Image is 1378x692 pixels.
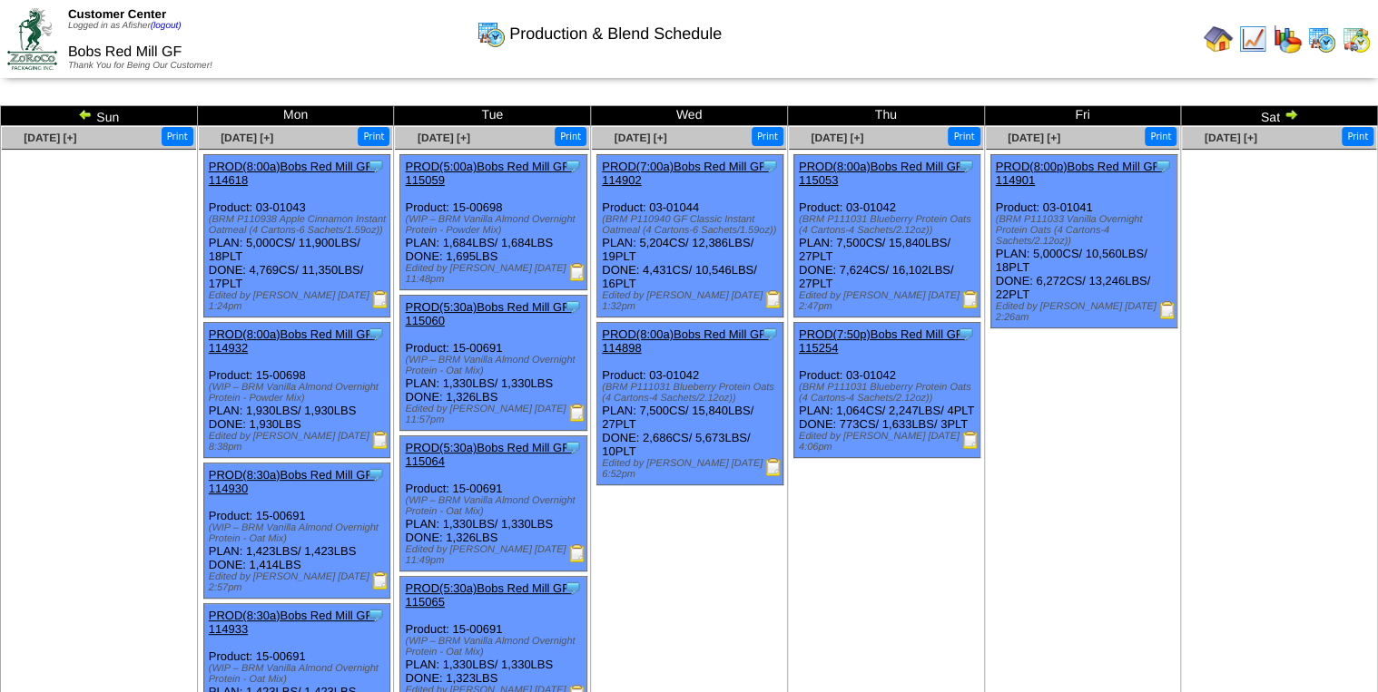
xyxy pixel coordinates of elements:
img: Tooltip [564,157,582,175]
div: (WIP – BRM Vanilla Almond Overnight Protein - Oat Mix) [405,636,586,658]
a: PROD(5:30a)Bobs Red Mill GF-115065 [405,581,573,609]
td: Sun [1,106,198,126]
a: [DATE] [+] [614,132,666,144]
img: Production Report [371,290,389,308]
td: Fri [984,106,1181,126]
a: PROD(8:00a)Bobs Red Mill GF-114932 [209,327,377,355]
div: (BRM P110938 Apple Cinnamon Instant Oatmeal (4 Cartons-6 Sachets/1.59oz)) [209,214,389,236]
a: [DATE] [+] [24,132,76,144]
span: Thank You for Being Our Customer! [68,61,212,71]
a: PROD(5:30a)Bobs Red Mill GF-115060 [405,300,573,327]
div: (BRM P111031 Blueberry Protein Oats (4 Cartons-4 Sachets/2.12oz)) [799,214,979,236]
a: [DATE] [+] [1008,132,1060,144]
div: Edited by [PERSON_NAME] [DATE] 1:24pm [209,290,389,312]
button: Print [162,127,193,146]
div: (BRM P110940 GF Classic Instant Oatmeal (4 Cartons-6 Sachets/1.59oz)) [602,214,783,236]
div: Product: 15-00691 PLAN: 1,330LBS / 1,330LBS DONE: 1,326LBS [400,436,586,571]
img: calendarprod.gif [1307,24,1336,54]
span: Customer Center [68,7,166,21]
img: Tooltip [1154,157,1172,175]
a: PROD(8:00a)Bobs Red Mill GF-114618 [209,160,377,187]
a: PROD(8:30a)Bobs Red Mill GF-114933 [209,609,377,636]
a: PROD(7:00a)Bobs Red Mill GF-114902 [602,160,770,187]
div: Edited by [PERSON_NAME] [DATE] 2:26am [996,301,1176,323]
a: PROD(5:00a)Bobs Red Mill GF-115059 [405,160,573,187]
img: Production Report [371,431,389,449]
div: Edited by [PERSON_NAME] [DATE] 11:49pm [405,544,586,566]
span: Logged in as Afisher [68,21,182,31]
td: Mon [197,106,394,126]
button: Print [948,127,979,146]
div: Product: 15-00691 PLAN: 1,330LBS / 1,330LBS DONE: 1,326LBS [400,296,586,431]
img: Production Report [764,290,783,308]
div: Product: 15-00698 PLAN: 1,684LBS / 1,684LBS DONE: 1,695LBS [400,155,586,290]
img: Tooltip [957,325,975,343]
a: [DATE] [+] [811,132,863,144]
div: (WIP – BRM Vanilla Almond Overnight Protein - Oat Mix) [209,663,389,685]
div: (BRM P111031 Blueberry Protein Oats (4 Cartons-4 Sachets/2.12oz)) [799,382,979,404]
div: Edited by [PERSON_NAME] [DATE] 11:57pm [405,404,586,425]
td: Wed [591,106,788,126]
img: home.gif [1204,24,1233,54]
div: (WIP – BRM Vanilla Almond Overnight Protein - Oat Mix) [209,522,389,544]
div: Product: 03-01042 PLAN: 1,064CS / 2,247LBS / 4PLT DONE: 773CS / 1,633LBS / 3PLT [793,323,979,458]
img: Production Report [568,544,586,562]
img: Production Report [961,290,979,308]
div: (WIP – BRM Vanilla Almond Overnight Protein - Oat Mix) [405,355,586,376]
div: Edited by [PERSON_NAME] [DATE] 1:32pm [602,290,783,312]
img: Production Report [764,458,783,476]
img: Tooltip [957,157,975,175]
img: line_graph.gif [1238,24,1267,54]
img: Production Report [1158,301,1176,319]
div: (WIP – BRM Vanilla Almond Overnight Protein - Oat Mix) [405,495,586,517]
a: (logout) [151,21,182,31]
div: Product: 15-00698 PLAN: 1,930LBS / 1,930LBS DONE: 1,930LBS [203,323,389,458]
div: (BRM P111033 Vanilla Overnight Protein Oats (4 Cartons-4 Sachets/2.12oz)) [996,214,1176,247]
div: Edited by [PERSON_NAME] [DATE] 11:48pm [405,263,586,285]
img: calendarinout.gif [1342,24,1371,54]
img: Tooltip [564,579,582,597]
a: [DATE] [+] [1205,132,1257,144]
a: PROD(8:00a)Bobs Red Mill GF-114898 [602,327,770,355]
button: Print [555,127,586,146]
div: Edited by [PERSON_NAME] [DATE] 6:52pm [602,458,783,480]
div: Edited by [PERSON_NAME] [DATE] 8:38pm [209,431,389,453]
button: Print [752,127,783,146]
div: Product: 03-01043 PLAN: 5,000CS / 11,900LBS / 18PLT DONE: 4,769CS / 11,350LBS / 17PLT [203,155,389,317]
img: Tooltip [367,325,385,343]
span: Bobs Red Mill GF [68,44,182,60]
div: (WIP – BRM Vanilla Almond Overnight Protein - Powder Mix) [209,382,389,404]
img: arrowleft.gif [78,107,93,122]
a: [DATE] [+] [418,132,470,144]
img: Production Report [568,263,586,281]
img: Production Report [961,431,979,449]
img: graph.gif [1273,24,1302,54]
div: (BRM P111031 Blueberry Protein Oats (4 Cartons-4 Sachets/2.12oz)) [602,382,783,404]
img: Tooltip [367,465,385,483]
button: Print [358,127,389,146]
td: Tue [394,106,591,126]
div: Edited by [PERSON_NAME] [DATE] 4:06pm [799,431,979,453]
div: Edited by [PERSON_NAME] [DATE] 2:47pm [799,290,979,312]
a: [DATE] [+] [221,132,273,144]
img: Tooltip [367,606,385,624]
img: Tooltip [564,438,582,456]
a: PROD(5:30a)Bobs Red Mill GF-115064 [405,441,573,468]
button: Print [1145,127,1176,146]
img: Tooltip [761,157,779,175]
div: Product: 03-01041 PLAN: 5,000CS / 10,560LBS / 18PLT DONE: 6,272CS / 13,246LBS / 22PLT [990,155,1176,328]
span: Production & Blend Schedule [509,24,722,44]
td: Thu [787,106,984,126]
div: (WIP – BRM Vanilla Almond Overnight Protein - Powder Mix) [405,214,586,236]
img: ZoRoCo_Logo(Green%26Foil)%20jpg.webp [7,8,57,69]
a: PROD(8:00p)Bobs Red Mill GF-114901 [996,160,1164,187]
img: Production Report [371,571,389,590]
button: Print [1342,127,1373,146]
a: PROD(8:00a)Bobs Red Mill GF-115053 [799,160,967,187]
